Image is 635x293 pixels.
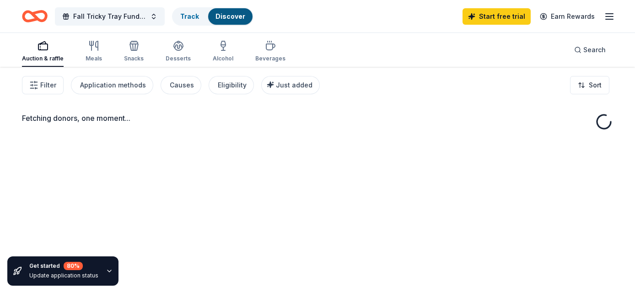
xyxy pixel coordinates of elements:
[213,55,233,62] div: Alcohol
[463,8,531,25] a: Start free trial
[124,55,144,62] div: Snacks
[22,37,64,67] button: Auction & raffle
[172,7,253,26] button: TrackDiscover
[215,12,245,20] a: Discover
[166,37,191,67] button: Desserts
[161,76,201,94] button: Causes
[73,11,146,22] span: Fall Tricky Tray Fundraiser
[40,80,56,91] span: Filter
[261,76,320,94] button: Just added
[534,8,600,25] a: Earn Rewards
[209,76,254,94] button: Eligibility
[22,76,64,94] button: Filter
[583,44,606,55] span: Search
[22,5,48,27] a: Home
[570,76,609,94] button: Sort
[86,55,102,62] div: Meals
[589,80,602,91] span: Sort
[255,37,285,67] button: Beverages
[80,80,146,91] div: Application methods
[255,55,285,62] div: Beverages
[170,80,194,91] div: Causes
[64,262,83,270] div: 80 %
[29,272,98,279] div: Update application status
[22,113,613,124] div: Fetching donors, one moment...
[55,7,165,26] button: Fall Tricky Tray Fundraiser
[71,76,153,94] button: Application methods
[22,55,64,62] div: Auction & raffle
[567,41,613,59] button: Search
[29,262,98,270] div: Get started
[166,55,191,62] div: Desserts
[276,81,312,89] span: Just added
[124,37,144,67] button: Snacks
[213,37,233,67] button: Alcohol
[218,80,247,91] div: Eligibility
[180,12,199,20] a: Track
[86,37,102,67] button: Meals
